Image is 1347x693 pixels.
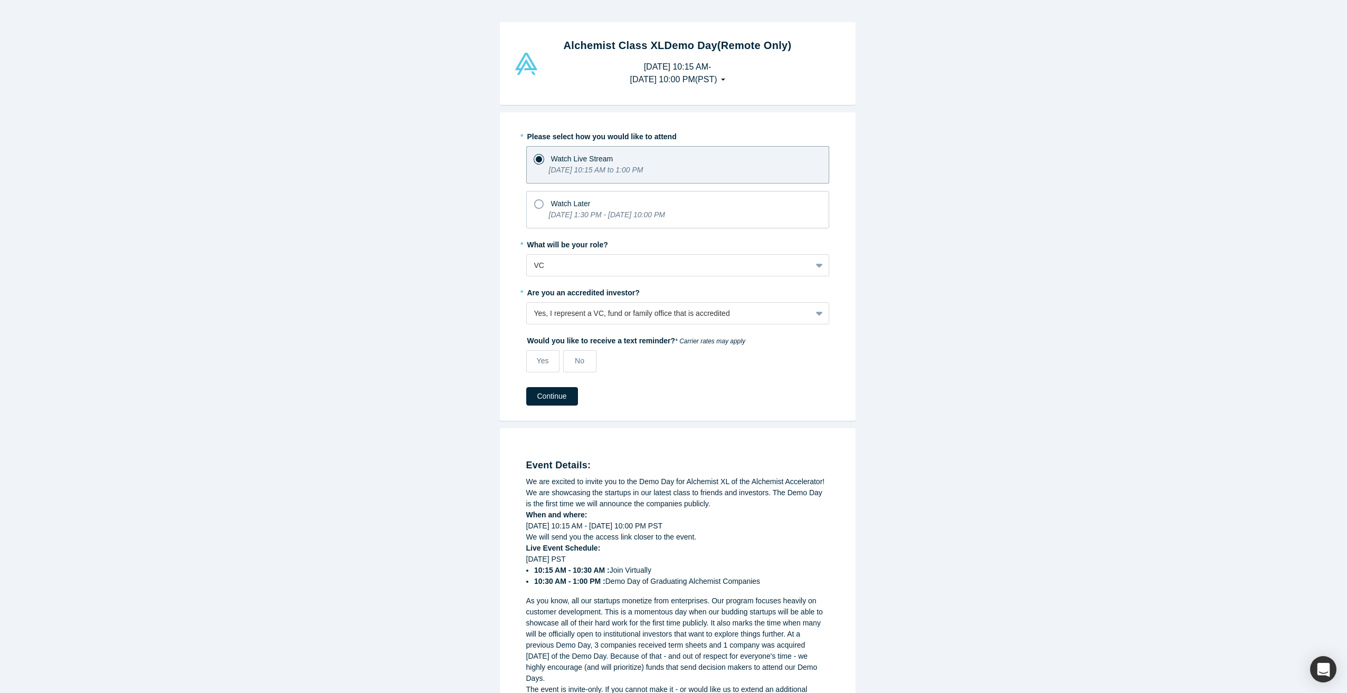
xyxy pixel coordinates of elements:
label: What will be your role? [526,236,829,251]
div: We are showcasing the startups in our latest class to friends and investors. The Demo Day is the ... [526,487,829,509]
label: Are you an accredited investor? [526,284,829,299]
span: Watch Live Stream [551,155,613,163]
label: Would you like to receive a text reminder? [526,332,829,346]
span: Yes [537,357,549,365]
em: * Carrier rates may apply [675,338,745,345]
i: [DATE] 1:30 PM - [DATE] 10:00 PM [549,210,665,219]
strong: 10:30 AM - 1:00 PM : [534,577,605,585]
strong: Live Event Schedule: [526,544,601,552]
button: [DATE] 10:15 AM-[DATE] 10:00 PM(PST) [619,57,736,90]
span: Watch Later [551,199,591,208]
li: Demo Day of Graduating Alchemist Companies [534,576,829,587]
span: No [575,357,584,365]
label: Please select how you would like to attend [526,128,829,142]
div: Yes, I represent a VC, fund or family office that is accredited [534,308,804,319]
button: Continue [526,387,578,406]
i: [DATE] 10:15 AM to 1:00 PM [549,166,643,174]
div: We are excited to invite you to the Demo Day for Alchemist XL of the Alchemist Accelerator! [526,476,829,487]
strong: When and where: [526,511,587,519]
strong: 10:15 AM - 10:30 AM : [534,566,610,574]
div: [DATE] 10:15 AM - [DATE] 10:00 PM PST [526,521,829,532]
li: Join Virtually [534,565,829,576]
strong: Event Details: [526,460,591,470]
strong: Alchemist Class XL Demo Day (Remote Only) [564,40,792,51]
div: [DATE] PST [526,554,829,587]
img: Alchemist Vault Logo [514,53,539,75]
div: As you know, all our startups monetize from enterprises. Our program focuses heavily on customer ... [526,595,829,684]
div: We will send you the access link closer to the event. [526,532,829,543]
